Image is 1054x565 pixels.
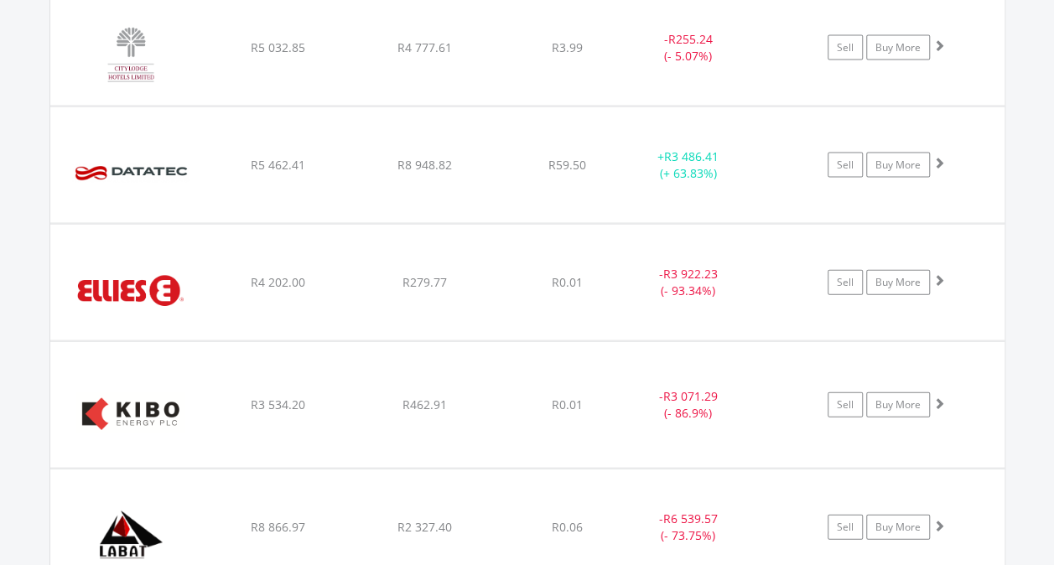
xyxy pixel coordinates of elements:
[828,515,863,540] a: Sell
[828,270,863,295] a: Sell
[828,153,863,178] a: Sell
[59,363,203,464] img: EQU.ZA.KBO.png
[626,148,752,182] div: + (+ 63.83%)
[866,35,930,60] a: Buy More
[548,157,586,173] span: R59.50
[866,270,930,295] a: Buy More
[552,519,583,535] span: R0.06
[626,388,752,422] div: - (- 86.9%)
[59,246,203,336] img: EQU.ZA.ELI.png
[552,39,583,55] span: R3.99
[866,515,930,540] a: Buy More
[397,157,452,173] span: R8 948.82
[251,274,305,290] span: R4 202.00
[552,274,583,290] span: R0.01
[552,397,583,412] span: R0.01
[402,274,447,290] span: R279.77
[402,397,447,412] span: R462.91
[251,157,305,173] span: R5 462.41
[397,39,452,55] span: R4 777.61
[59,10,203,101] img: EQU.ZA.CLH.png
[663,266,718,282] span: R3 922.23
[668,31,713,47] span: R255.24
[626,266,752,299] div: - (- 93.34%)
[866,153,930,178] a: Buy More
[663,388,718,404] span: R3 071.29
[251,519,305,535] span: R8 866.97
[59,128,203,219] img: EQU.ZA.DTC.png
[251,39,305,55] span: R5 032.85
[626,31,752,65] div: - (- 5.07%)
[664,148,719,164] span: R3 486.41
[251,397,305,412] span: R3 534.20
[828,35,863,60] a: Sell
[626,511,752,544] div: - (- 73.75%)
[663,511,718,526] span: R6 539.57
[866,392,930,417] a: Buy More
[828,392,863,417] a: Sell
[397,519,452,535] span: R2 327.40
